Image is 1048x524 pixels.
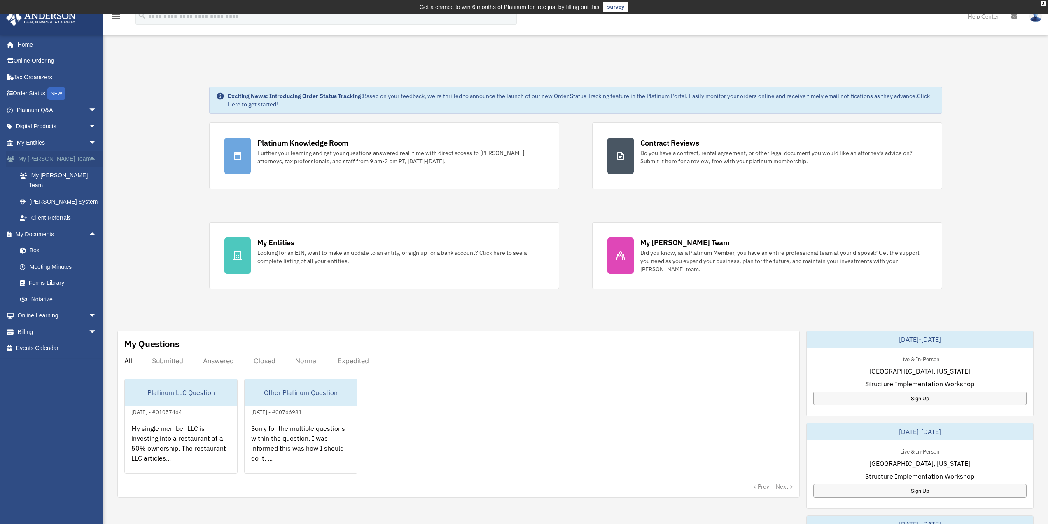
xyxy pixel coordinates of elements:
[813,484,1027,498] a: Sign Up
[12,167,109,193] a: My [PERSON_NAME] Team
[6,151,109,167] a: My [PERSON_NAME] Teamarrow_drop_up
[245,407,308,416] div: [DATE] - #00766981
[6,69,109,85] a: Tax Organizers
[228,92,363,100] strong: Exciting News: Introducing Order Status Tracking!
[640,237,730,248] div: My [PERSON_NAME] Team
[89,226,105,243] span: arrow_drop_up
[4,10,78,26] img: Anderson Advisors Platinum Portal
[12,258,109,275] a: Meeting Minutes
[640,149,927,165] div: Do you have a contract, rental agreement, or other legal document you would like an attorney's ad...
[6,85,109,102] a: Order StatusNEW
[894,354,946,363] div: Live & In-Person
[124,357,132,365] div: All
[125,417,237,481] div: My single member LLC is investing into a restaurant at a 50% ownership. The restaurant LLC articl...
[124,379,238,474] a: Platinum LLC Question[DATE] - #01057464My single member LLC is investing into a restaurant at a 5...
[6,53,109,69] a: Online Ordering
[592,222,942,289] a: My [PERSON_NAME] Team Did you know, as a Platinum Member, you have an entire professional team at...
[111,14,121,21] a: menu
[228,92,935,108] div: Based on your feedback, we're thrilled to announce the launch of our new Order Status Tracking fe...
[209,122,559,189] a: Platinum Knowledge Room Further your learning and get your questions answered real-time with dire...
[6,118,109,135] a: Digital Productsarrow_drop_down
[807,423,1033,440] div: [DATE]-[DATE]
[209,222,559,289] a: My Entities Looking for an EIN, want to make an update to an entity, or sign up for a bank accoun...
[865,379,974,389] span: Structure Implementation Workshop
[245,379,357,406] div: Other Platinum Question
[12,210,109,226] a: Client Referrals
[640,249,927,273] div: Did you know, as a Platinum Member, you have an entire professional team at your disposal? Get th...
[807,331,1033,348] div: [DATE]-[DATE]
[1041,1,1046,6] div: close
[6,36,105,53] a: Home
[254,357,275,365] div: Closed
[6,134,109,151] a: My Entitiesarrow_drop_down
[244,379,357,474] a: Other Platinum Question[DATE] - #00766981Sorry for the multiple questions within the question. I ...
[1029,10,1042,22] img: User Pic
[12,275,109,291] a: Forms Library
[89,324,105,341] span: arrow_drop_down
[12,242,109,259] a: Box
[420,2,600,12] div: Get a chance to win 6 months of Platinum for free just by filling out this
[640,138,699,148] div: Contract Reviews
[865,471,974,481] span: Structure Implementation Workshop
[6,308,109,324] a: Online Learningarrow_drop_down
[869,366,970,376] span: [GEOGRAPHIC_DATA], [US_STATE]
[6,226,109,242] a: My Documentsarrow_drop_up
[111,12,121,21] i: menu
[869,458,970,468] span: [GEOGRAPHIC_DATA], [US_STATE]
[12,291,109,308] a: Notarize
[138,11,147,20] i: search
[89,102,105,119] span: arrow_drop_down
[124,338,180,350] div: My Questions
[228,92,930,108] a: Click Here to get started!
[257,138,349,148] div: Platinum Knowledge Room
[295,357,318,365] div: Normal
[894,446,946,455] div: Live & In-Person
[89,118,105,135] span: arrow_drop_down
[257,149,544,165] div: Further your learning and get your questions answered real-time with direct access to [PERSON_NAM...
[89,134,105,151] span: arrow_drop_down
[6,102,109,118] a: Platinum Q&Aarrow_drop_down
[245,417,357,481] div: Sorry for the multiple questions within the question. I was informed this was how I should do it....
[203,357,234,365] div: Answered
[125,379,237,406] div: Platinum LLC Question
[152,357,183,365] div: Submitted
[813,392,1027,405] a: Sign Up
[89,151,105,168] span: arrow_drop_up
[338,357,369,365] div: Expedited
[6,324,109,340] a: Billingarrow_drop_down
[592,122,942,189] a: Contract Reviews Do you have a contract, rental agreement, or other legal document you would like...
[257,237,294,248] div: My Entities
[603,2,628,12] a: survey
[6,340,109,357] a: Events Calendar
[47,87,65,100] div: NEW
[89,308,105,324] span: arrow_drop_down
[125,407,189,416] div: [DATE] - #01057464
[12,193,109,210] a: [PERSON_NAME] System
[257,249,544,265] div: Looking for an EIN, want to make an update to an entity, or sign up for a bank account? Click her...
